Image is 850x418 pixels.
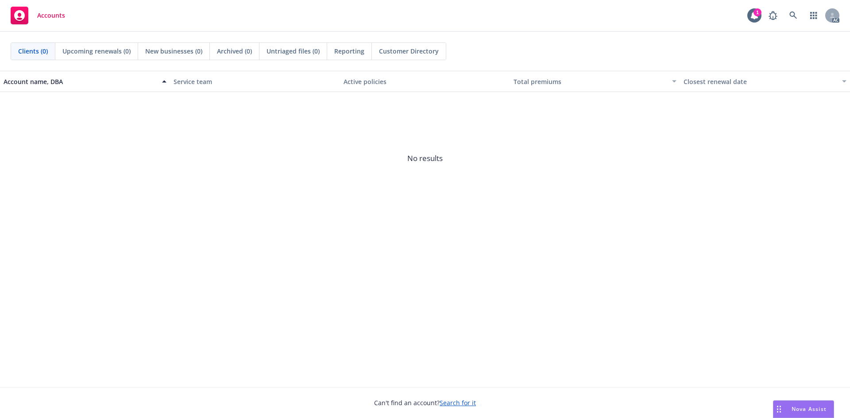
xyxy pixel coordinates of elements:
span: Accounts [37,12,65,19]
div: 1 [753,8,761,16]
span: New businesses (0) [145,46,202,56]
span: Reporting [334,46,364,56]
a: Report a Bug [764,7,782,24]
span: Clients (0) [18,46,48,56]
span: Untriaged files (0) [267,46,320,56]
div: Service team [174,77,336,86]
button: Nova Assist [773,400,834,418]
div: Drag to move [773,401,784,418]
span: Upcoming renewals (0) [62,46,131,56]
span: Can't find an account? [374,398,476,407]
div: Active policies [344,77,506,86]
span: Customer Directory [379,46,439,56]
span: Archived (0) [217,46,252,56]
button: Total premiums [510,71,680,92]
div: Total premiums [514,77,667,86]
button: Closest renewal date [680,71,850,92]
a: Search [784,7,802,24]
button: Service team [170,71,340,92]
span: Nova Assist [792,405,827,413]
a: Accounts [7,3,69,28]
a: Switch app [805,7,823,24]
div: Account name, DBA [4,77,157,86]
div: Closest renewal date [684,77,837,86]
a: Search for it [440,399,476,407]
button: Active policies [340,71,510,92]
